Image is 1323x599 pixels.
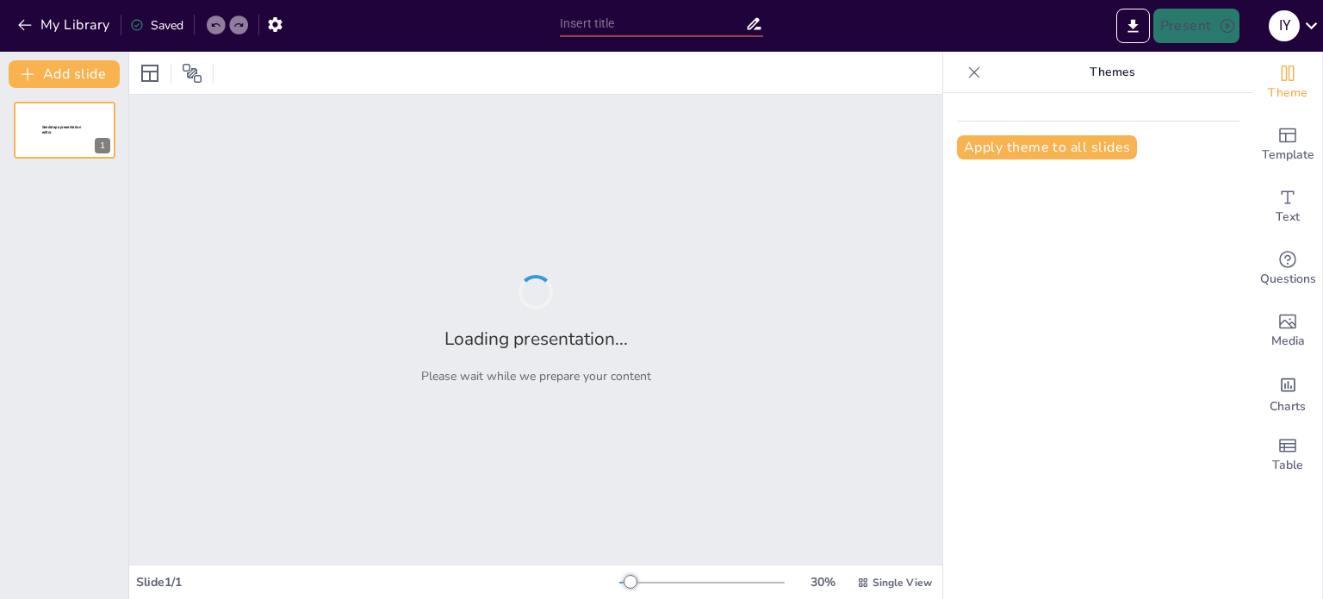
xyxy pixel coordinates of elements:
[1253,362,1322,424] div: Add charts and graphs
[9,60,120,88] button: Add slide
[1262,146,1314,165] span: Template
[1270,397,1306,416] span: Charts
[444,327,628,351] h2: Loading presentation...
[1153,9,1239,43] button: Present
[560,11,745,36] input: Insert title
[421,368,651,384] p: Please wait while we prepare your content
[1253,238,1322,300] div: Get real-time input from your audience
[1116,9,1150,43] button: Export to PowerPoint
[42,125,81,134] span: Sendsteps presentation editor
[1268,84,1307,103] span: Theme
[1253,114,1322,176] div: Add ready made slides
[14,102,115,159] div: 1
[1276,208,1300,227] span: Text
[1253,176,1322,238] div: Add text boxes
[957,135,1137,159] button: Apply theme to all slides
[136,574,619,590] div: Slide 1 / 1
[802,574,843,590] div: 30 %
[136,59,164,87] div: Layout
[1269,9,1300,43] button: I Y
[1253,52,1322,114] div: Change the overall theme
[873,576,932,590] span: Single View
[130,17,183,34] div: Saved
[13,11,117,39] button: My Library
[182,63,202,84] span: Position
[988,52,1236,93] p: Themes
[1253,424,1322,486] div: Add a table
[1260,270,1316,289] span: Questions
[95,138,110,153] div: 1
[1271,332,1305,351] span: Media
[1253,300,1322,362] div: Add images, graphics, shapes or video
[1269,10,1300,41] div: I Y
[1272,456,1303,475] span: Table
